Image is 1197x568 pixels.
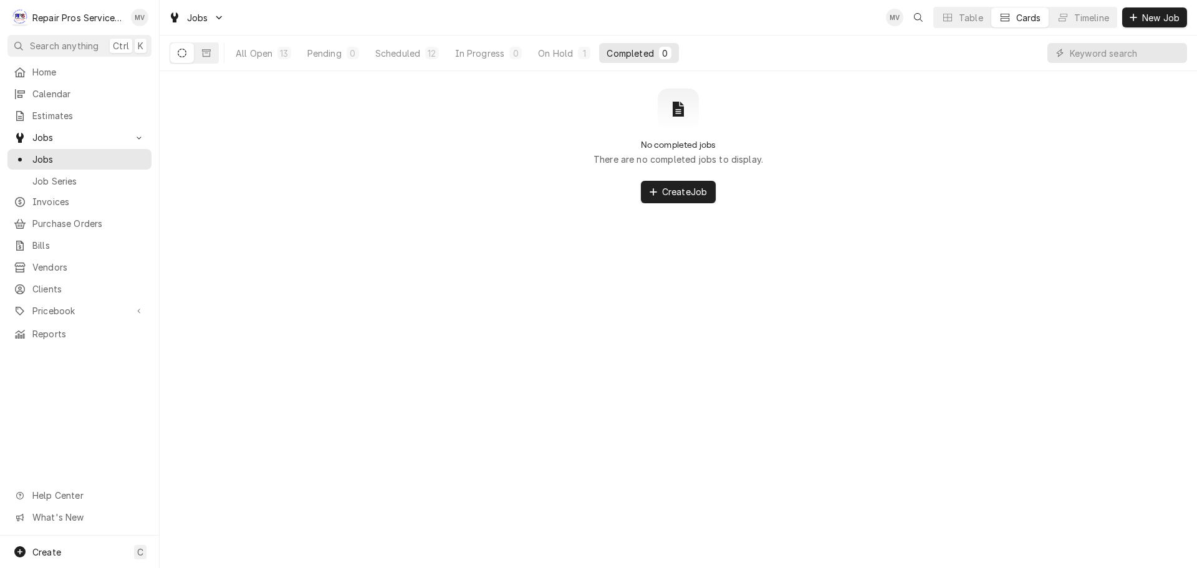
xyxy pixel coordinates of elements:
div: R [11,9,29,26]
p: There are no completed jobs to display. [594,153,763,166]
span: Search anything [30,39,99,52]
div: Repair Pros Services Inc's Avatar [11,9,29,26]
span: What's New [32,511,144,524]
div: All Open [236,47,272,60]
a: Go to Jobs [163,7,229,28]
a: Go to Jobs [7,127,151,148]
a: Jobs [7,149,151,170]
div: Table [959,11,983,24]
button: CreateJob [641,181,716,203]
span: Ctrl [113,39,129,52]
span: Bills [32,239,145,252]
div: 0 [512,47,519,60]
span: Jobs [32,131,127,144]
input: Keyword search [1070,43,1181,63]
h2: No completed jobs [641,140,716,150]
span: Reports [32,327,145,340]
span: Jobs [32,153,145,166]
div: MV [131,9,148,26]
a: Home [7,62,151,82]
div: Timeline [1074,11,1109,24]
span: Home [32,65,145,79]
a: Reports [7,324,151,344]
div: Pending [307,47,342,60]
div: 12 [428,47,436,60]
button: New Job [1122,7,1187,27]
span: Invoices [32,195,145,208]
span: Calendar [32,87,145,100]
span: Purchase Orders [32,217,145,230]
span: Job Series [32,175,145,188]
a: Go to Help Center [7,485,151,506]
span: Estimates [32,109,145,122]
span: K [138,39,143,52]
a: Vendors [7,257,151,277]
span: Create Job [660,185,709,198]
span: Create [32,547,61,557]
span: New Job [1140,11,1182,24]
span: Vendors [32,261,145,274]
a: Job Series [7,171,151,191]
a: Go to What's New [7,507,151,527]
a: Clients [7,279,151,299]
div: Cards [1016,11,1041,24]
a: Go to Pricebook [7,301,151,321]
div: On Hold [538,47,573,60]
span: Help Center [32,489,144,502]
button: Search anythingCtrlK [7,35,151,57]
div: Mindy Volker's Avatar [886,9,903,26]
button: Open search [908,7,928,27]
a: Estimates [7,105,151,126]
span: Pricebook [32,304,127,317]
div: 0 [349,47,357,60]
span: C [137,546,143,559]
div: 0 [661,47,669,60]
div: Completed [607,47,653,60]
span: Clients [32,282,145,296]
a: Calendar [7,84,151,104]
a: Purchase Orders [7,213,151,234]
div: Mindy Volker's Avatar [131,9,148,26]
div: In Progress [455,47,505,60]
a: Invoices [7,191,151,212]
div: Repair Pros Services Inc [32,11,124,24]
div: Scheduled [375,47,420,60]
span: Jobs [187,11,208,24]
a: Bills [7,235,151,256]
div: MV [886,9,903,26]
div: 1 [580,47,588,60]
div: 13 [280,47,288,60]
